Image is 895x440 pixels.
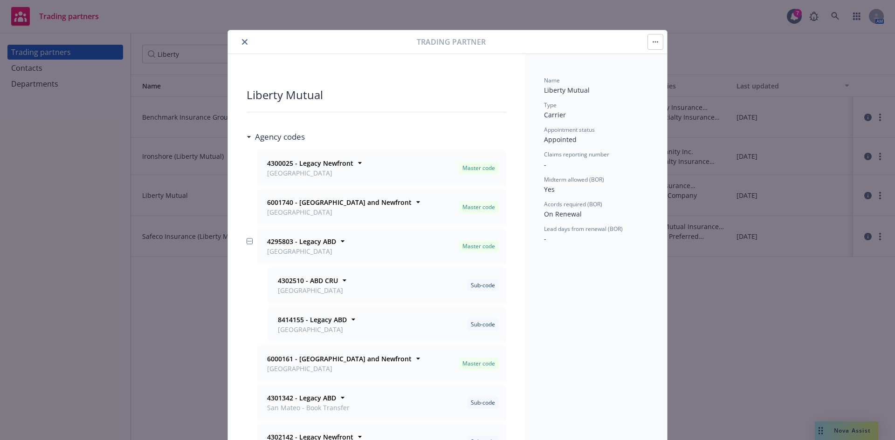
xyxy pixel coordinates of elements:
[544,225,623,233] span: Lead days from renewal (BOR)
[544,185,555,194] span: Yes
[267,198,412,207] strong: 6001740 - [GEOGRAPHIC_DATA] and Newfront
[471,320,495,329] span: Sub-code
[417,36,486,47] span: Trading partner
[471,399,495,407] span: Sub-code
[544,135,577,144] span: Appointed
[278,325,347,334] span: [GEOGRAPHIC_DATA]
[462,359,495,368] span: Master code
[544,176,604,183] span: Midterm allowed (BOR)
[239,36,250,47] button: close
[267,168,353,178] span: [GEOGRAPHIC_DATA]
[544,86,590,95] span: Liberty Mutual
[247,88,507,102] div: Liberty Mutual
[544,110,566,119] span: Carrier
[544,126,595,134] span: Appointment status
[471,281,495,290] span: Sub-code
[544,210,582,218] span: On Renewal
[267,403,350,413] span: San Mateo - Book Transfer
[278,315,347,324] strong: 8414155 - Legacy ABD
[267,207,412,217] span: [GEOGRAPHIC_DATA]
[544,76,560,84] span: Name
[544,160,546,169] span: -
[278,276,338,285] strong: 4302510 - ABD CRU
[267,364,412,373] span: [GEOGRAPHIC_DATA]
[462,203,495,211] span: Master code
[544,200,602,208] span: Acords required (BOR)
[267,246,336,256] span: [GEOGRAPHIC_DATA]
[247,131,305,143] div: Agency codes
[462,164,495,172] span: Master code
[544,150,609,158] span: Claims reporting number
[544,234,546,243] span: -
[267,159,353,168] strong: 4300025 - Legacy Newfront
[544,101,557,109] span: Type
[267,393,336,402] strong: 4301342 - Legacy ABD
[267,354,412,363] strong: 6000161 - [GEOGRAPHIC_DATA] and Newfront
[462,242,495,250] span: Master code
[255,131,305,143] h3: Agency codes
[278,285,343,295] span: [GEOGRAPHIC_DATA]
[267,237,336,246] strong: 4295803 - Legacy ABD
